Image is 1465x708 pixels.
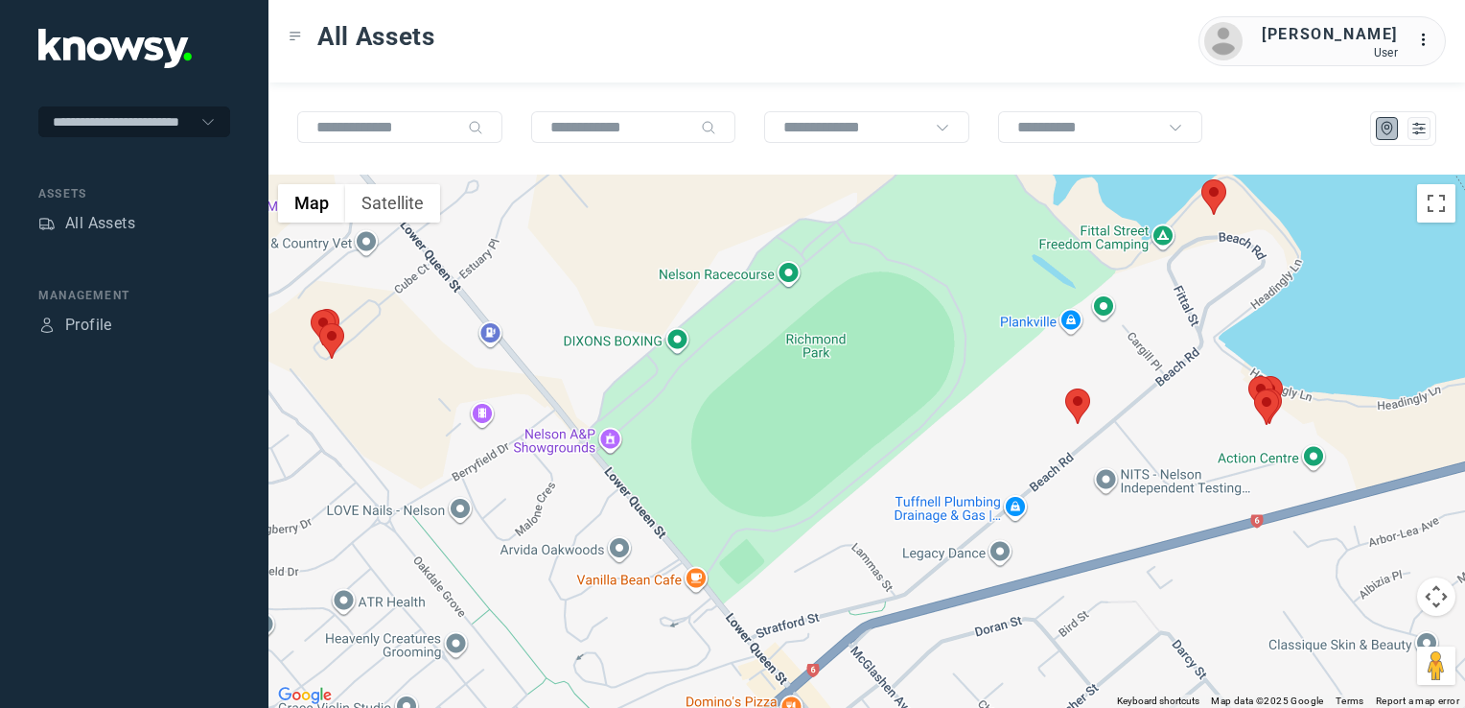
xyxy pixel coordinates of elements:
[1376,696,1459,706] a: Report a map error
[1262,46,1398,59] div: User
[38,185,230,202] div: Assets
[1204,22,1243,60] img: avatar.png
[1336,696,1364,706] a: Terms (opens in new tab)
[1418,33,1437,47] tspan: ...
[345,184,440,223] button: Show satellite imagery
[38,287,230,304] div: Management
[701,120,716,135] div: Search
[317,19,435,54] span: All Assets
[1410,120,1428,137] div: List
[65,314,112,337] div: Profile
[1379,120,1396,137] div: Map
[273,683,337,708] a: Open this area in Google Maps (opens a new window)
[38,29,192,68] img: Application Logo
[65,212,135,235] div: All Assets
[1417,578,1455,616] button: Map camera controls
[1117,695,1199,708] button: Keyboard shortcuts
[38,314,112,337] a: ProfileProfile
[38,317,56,334] div: Profile
[1417,29,1440,55] div: :
[1417,184,1455,223] button: Toggle fullscreen view
[273,683,337,708] img: Google
[1262,23,1398,46] div: [PERSON_NAME]
[1417,29,1440,52] div: :
[1211,696,1323,706] span: Map data ©2025 Google
[38,215,56,232] div: Assets
[468,120,483,135] div: Search
[289,30,302,43] div: Toggle Menu
[38,212,135,235] a: AssetsAll Assets
[278,184,345,223] button: Show street map
[1417,647,1455,685] button: Drag Pegman onto the map to open Street View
